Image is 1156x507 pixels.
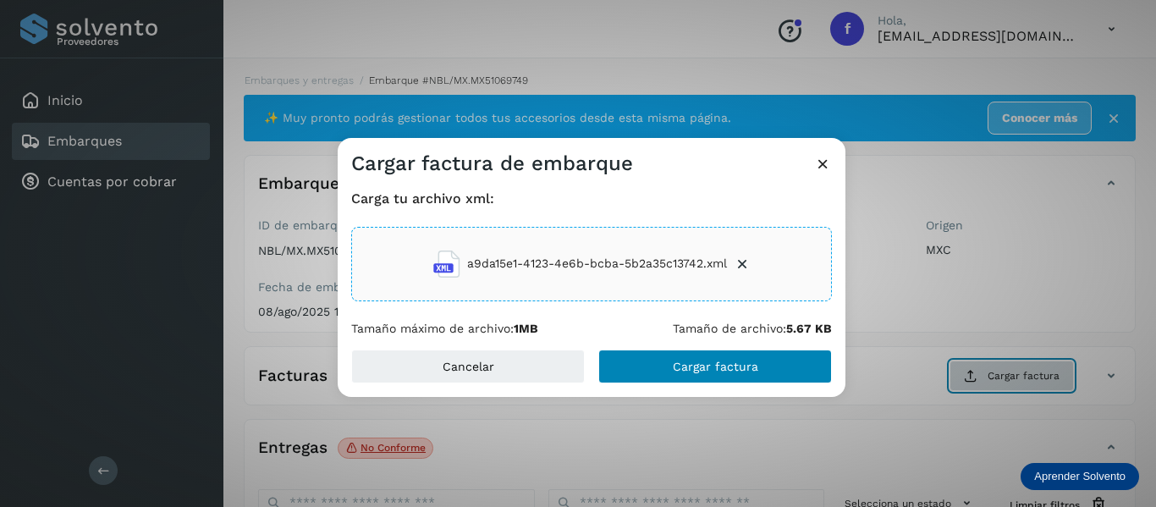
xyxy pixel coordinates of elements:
[351,322,538,336] p: Tamaño máximo de archivo:
[467,255,727,273] span: a9da15e1-4123-4e6b-bcba-5b2a35c13742.xml
[443,361,494,372] span: Cancelar
[1034,470,1126,483] p: Aprender Solvento
[598,350,832,383] button: Cargar factura
[1021,463,1139,490] div: Aprender Solvento
[351,350,585,383] button: Cancelar
[351,152,633,176] h3: Cargar factura de embarque
[351,190,832,207] h4: Carga tu archivo xml:
[673,361,758,372] span: Cargar factura
[673,322,832,336] p: Tamaño de archivo:
[786,322,832,335] b: 5.67 KB
[514,322,538,335] b: 1MB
